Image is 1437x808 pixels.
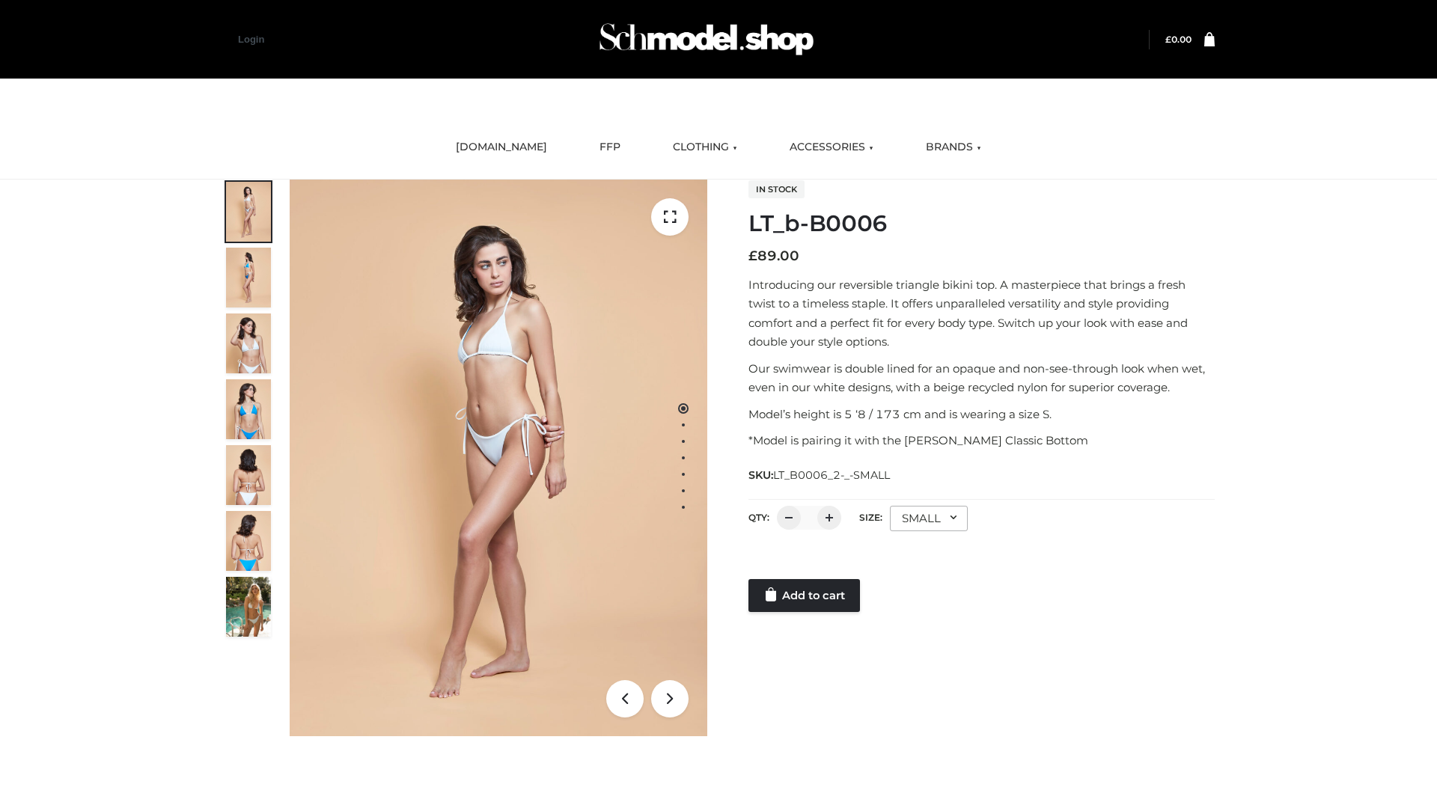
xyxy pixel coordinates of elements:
[226,313,271,373] img: ArielClassicBikiniTop_CloudNine_AzureSky_OW114ECO_3-scaled.jpg
[662,131,748,164] a: CLOTHING
[748,275,1215,352] p: Introducing our reversible triangle bikini top. A masterpiece that brings a fresh twist to a time...
[915,131,992,164] a: BRANDS
[226,577,271,637] img: Arieltop_CloudNine_AzureSky2.jpg
[594,10,819,69] img: Schmodel Admin 964
[748,359,1215,397] p: Our swimwear is double lined for an opaque and non-see-through look when wet, even in our white d...
[748,405,1215,424] p: Model’s height is 5 ‘8 / 173 cm and is wearing a size S.
[748,512,769,523] label: QTY:
[1165,34,1171,45] span: £
[748,248,799,264] bdi: 89.00
[445,131,558,164] a: [DOMAIN_NAME]
[226,511,271,571] img: ArielClassicBikiniTop_CloudNine_AzureSky_OW114ECO_8-scaled.jpg
[748,579,860,612] a: Add to cart
[588,131,632,164] a: FFP
[748,466,891,484] span: SKU:
[226,445,271,505] img: ArielClassicBikiniTop_CloudNine_AzureSky_OW114ECO_7-scaled.jpg
[1165,34,1192,45] bdi: 0.00
[226,379,271,439] img: ArielClassicBikiniTop_CloudNine_AzureSky_OW114ECO_4-scaled.jpg
[1165,34,1192,45] a: £0.00
[226,182,271,242] img: ArielClassicBikiniTop_CloudNine_AzureSky_OW114ECO_1-scaled.jpg
[748,180,805,198] span: In stock
[238,34,264,45] a: Login
[773,468,890,482] span: LT_B0006_2-_-SMALL
[748,248,757,264] span: £
[778,131,885,164] a: ACCESSORIES
[290,180,707,736] img: ArielClassicBikiniTop_CloudNine_AzureSky_OW114ECO_1
[859,512,882,523] label: Size:
[748,210,1215,237] h1: LT_b-B0006
[226,248,271,307] img: ArielClassicBikiniTop_CloudNine_AzureSky_OW114ECO_2-scaled.jpg
[748,431,1215,450] p: *Model is pairing it with the [PERSON_NAME] Classic Bottom
[890,506,968,531] div: SMALL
